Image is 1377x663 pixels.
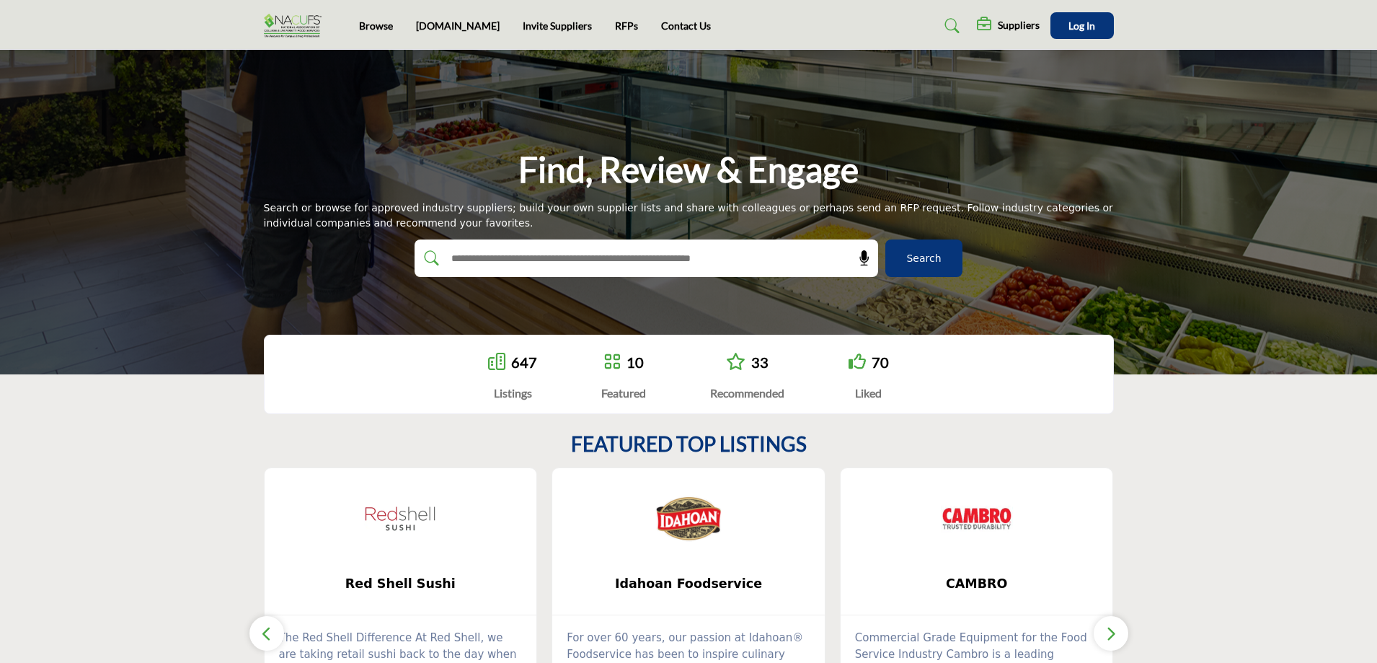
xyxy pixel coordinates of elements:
[264,14,329,38] img: Site Logo
[1068,19,1095,32] span: Log In
[552,565,825,603] a: Idahoan Foodservice
[977,17,1040,35] div: Suppliers
[615,19,638,32] a: RFPs
[652,483,725,555] img: Idahoan Foodservice
[710,385,784,402] div: Recommended
[1050,12,1114,39] button: Log In
[726,353,745,372] a: Go to Recommended
[571,432,807,457] h2: FEATURED TOP LISTINGS
[931,14,969,38] a: Search
[574,574,803,593] span: Idahoan Foodservice
[872,354,889,371] a: 70
[518,147,859,192] h1: Find, Review & Engage
[523,19,592,32] a: Invite Suppliers
[849,353,866,370] i: Go to Liked
[751,354,769,371] a: 33
[265,565,537,603] a: Red Shell Sushi
[601,385,646,402] div: Featured
[603,353,621,372] a: Go to Featured
[626,354,644,371] a: 10
[574,565,803,603] b: Idahoan Foodservice
[488,385,537,402] div: Listings
[906,251,941,266] span: Search
[264,201,1114,231] div: Search or browse for approved industry suppliers; build your own supplier lists and share with co...
[416,19,500,32] a: [DOMAIN_NAME]
[885,240,962,277] button: Search
[841,565,1113,603] a: CAMBRO
[661,19,711,32] a: Contact Us
[862,565,1092,603] b: CAMBRO
[286,574,515,593] span: Red Shell Sushi
[364,483,436,555] img: Red Shell Sushi
[359,19,393,32] a: Browse
[941,483,1013,555] img: CAMBRO
[511,354,537,371] a: 647
[286,565,515,603] b: Red Shell Sushi
[849,385,889,402] div: Liked
[998,19,1040,32] h5: Suppliers
[862,574,1092,593] span: CAMBRO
